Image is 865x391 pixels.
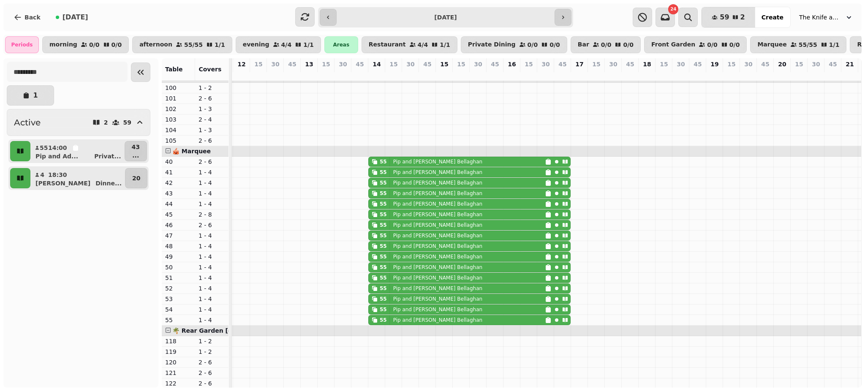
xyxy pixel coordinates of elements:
button: 592 [702,7,755,27]
button: morning0/00/0 [42,36,129,53]
p: 1 - 4 [199,316,225,324]
p: 1 - 2 [199,348,225,356]
p: 45 [423,60,431,68]
div: 55 [380,253,387,260]
p: 0 / 0 [707,42,718,48]
p: 0 [238,70,245,79]
div: 55 [380,285,387,292]
div: Areas [324,36,358,53]
p: 121 [165,369,192,377]
p: 2 - 6 [199,369,225,377]
div: 55 [380,243,387,250]
p: Pip and [PERSON_NAME] Bellaghan [393,158,482,165]
p: 105 [165,136,192,145]
p: 0 [458,70,465,79]
span: 🌴 Rear Garden [copy] [172,327,246,334]
p: 0 [542,70,549,79]
button: Back [7,7,47,27]
span: [DATE] [63,14,88,21]
p: Privat ... [94,152,121,160]
p: Bar [578,41,589,48]
button: evening4/41/1 [236,36,321,53]
p: 20 [778,60,786,68]
p: 1 - 4 [199,168,225,176]
span: 24 [670,7,676,11]
p: 1 - 4 [199,200,225,208]
p: 1 - 4 [199,305,225,314]
button: Restaurant4/41/1 [362,36,457,53]
p: 2 - 4 [199,115,225,124]
p: Pip and [PERSON_NAME] Bellaghan [393,169,482,176]
p: 0 [576,70,583,79]
p: Pip and [PERSON_NAME] Bellaghan [393,179,482,186]
p: 4 [677,70,684,79]
p: 0 / 0 [601,42,612,48]
p: 15 [727,60,735,68]
button: [DATE] [49,7,95,27]
p: Pip and [PERSON_NAME] Bellaghan [393,274,482,281]
p: 2 - 6 [199,94,225,103]
p: 45 [694,60,702,68]
p: 30 [677,60,685,68]
p: 55 [373,70,380,79]
p: 4 / 4 [281,42,292,48]
p: ... [132,151,140,160]
p: 55 [40,144,45,152]
div: 55 [380,317,387,323]
button: Collapse sidebar [131,62,150,82]
p: 2 - 6 [199,136,225,145]
p: 1 - 4 [199,231,225,240]
p: 2 - 6 [199,358,225,367]
p: 51 [165,274,192,282]
p: 48 [165,242,192,250]
p: 55 / 55 [184,42,203,48]
div: 55 [380,306,387,313]
div: 55 [380,190,387,197]
p: Restaurant [369,41,406,48]
button: Active259 [7,109,150,136]
button: Marquee55/551/1 [750,36,846,53]
p: 21 [846,60,854,68]
p: 0 [830,70,836,79]
p: morning [49,41,77,48]
p: 0 [644,70,650,79]
p: 15 [440,60,448,68]
p: 0 [509,70,515,79]
p: 15 [525,60,533,68]
p: 55 [165,316,192,324]
p: 53 [165,295,192,303]
p: 40 [165,157,192,166]
p: 122 [165,379,192,388]
p: 45 [558,60,566,68]
p: 19 [710,60,718,68]
p: 59 [123,119,131,125]
button: 1 [7,85,54,106]
p: 118 [165,337,192,345]
p: 0 [424,70,431,79]
p: 1 - 4 [199,242,225,250]
button: Front Garden0/00/0 [644,36,747,53]
p: 101 [165,94,192,103]
p: 0 [441,70,448,79]
div: 55 [380,222,387,228]
p: 1 - 4 [199,189,225,198]
p: 52 [165,284,192,293]
span: Covers [199,66,221,73]
p: 43 [132,143,140,151]
p: 46 [165,221,192,229]
p: 0 [593,70,600,79]
p: 0 [796,70,802,79]
p: 1 / 1 [440,42,450,48]
p: 119 [165,348,192,356]
p: 15 [795,60,803,68]
p: 103 [165,115,192,124]
p: 0 [846,70,853,79]
p: 0 [779,70,786,79]
p: 45 [165,210,192,219]
p: 30 [474,60,482,68]
p: 15 [389,60,397,68]
p: 0 [525,70,532,79]
span: Table [165,66,183,73]
p: 1 - 2 [199,337,225,345]
p: 18 [643,60,651,68]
